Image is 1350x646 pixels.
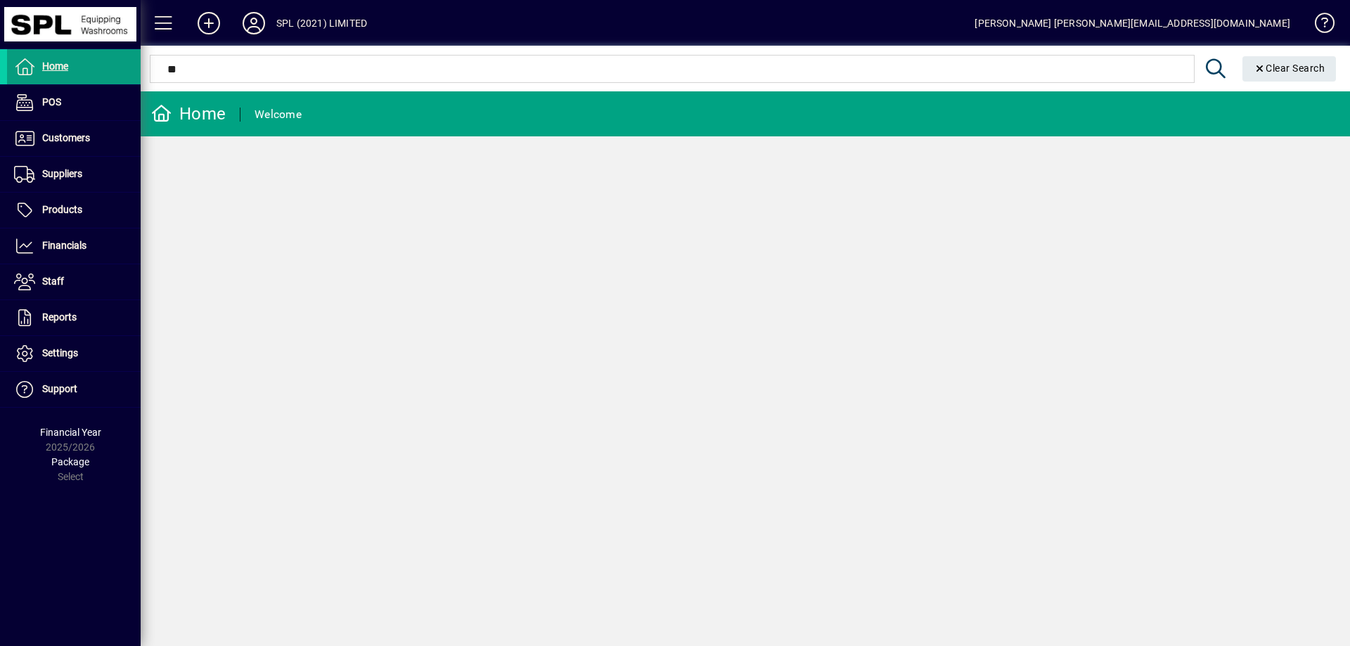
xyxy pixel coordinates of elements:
[40,427,101,438] span: Financial Year
[1242,56,1337,82] button: Clear
[7,336,141,371] a: Settings
[7,121,141,156] a: Customers
[1254,63,1325,74] span: Clear Search
[51,456,89,467] span: Package
[42,204,82,215] span: Products
[7,228,141,264] a: Financials
[7,193,141,228] a: Products
[186,11,231,36] button: Add
[7,300,141,335] a: Reports
[42,60,68,72] span: Home
[255,103,302,126] div: Welcome
[7,372,141,407] a: Support
[151,103,226,125] div: Home
[42,276,64,287] span: Staff
[7,85,141,120] a: POS
[42,168,82,179] span: Suppliers
[42,96,61,108] span: POS
[42,383,77,394] span: Support
[231,11,276,36] button: Profile
[7,157,141,192] a: Suppliers
[42,347,78,358] span: Settings
[1304,3,1332,49] a: Knowledge Base
[42,240,86,251] span: Financials
[42,311,77,323] span: Reports
[975,12,1290,34] div: [PERSON_NAME] [PERSON_NAME][EMAIL_ADDRESS][DOMAIN_NAME]
[7,264,141,299] a: Staff
[276,12,367,34] div: SPL (2021) LIMITED
[42,132,90,143] span: Customers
